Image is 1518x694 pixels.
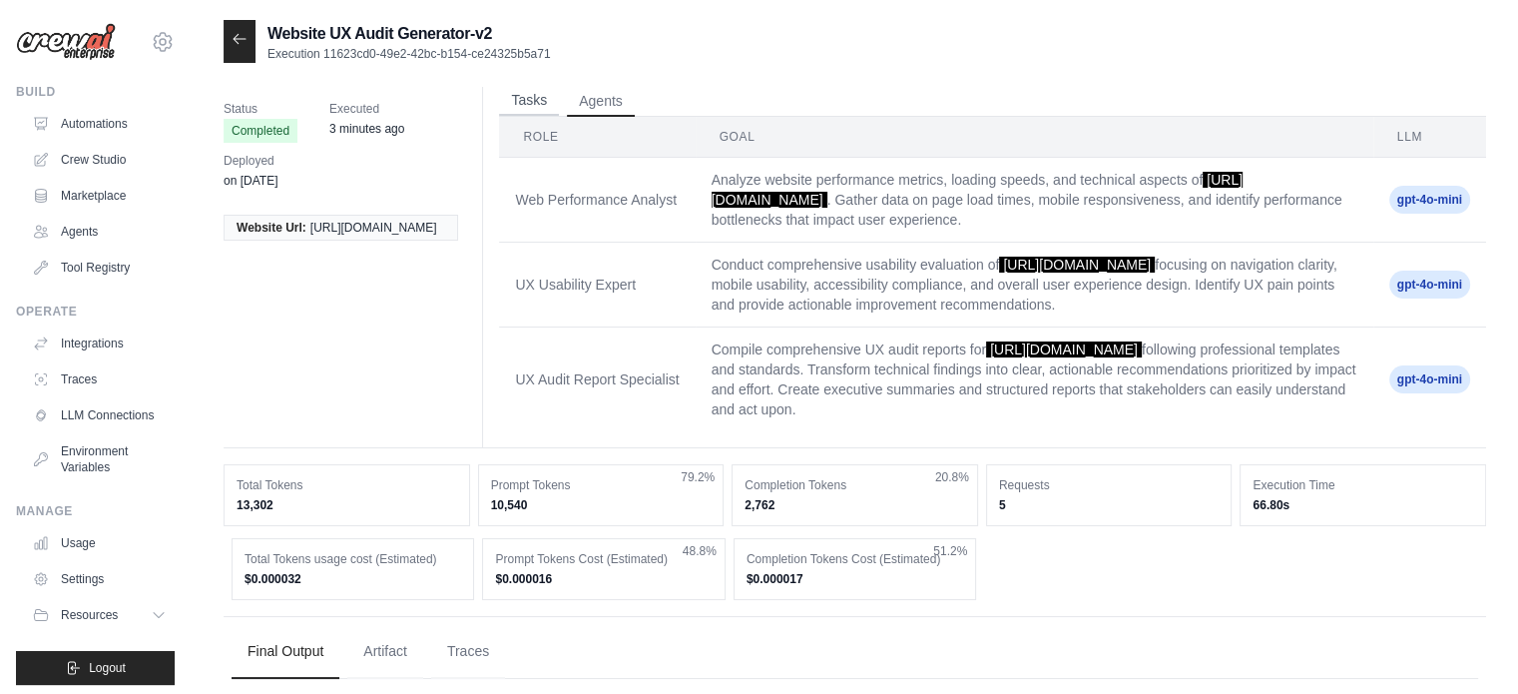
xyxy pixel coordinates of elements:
th: LLM [1373,117,1486,158]
th: Role [499,117,695,158]
div: Build [16,84,175,100]
span: 51.2% [933,543,967,559]
span: gpt-4o-mini [1389,271,1470,299]
time: September 18, 2025 at 06:17 PHT [329,122,404,136]
dd: $0.000016 [495,571,712,587]
a: Tool Registry [24,252,175,284]
span: gpt-4o-mini [1389,365,1470,393]
span: Website Url: [237,220,306,236]
div: Manage [16,503,175,519]
button: Tasks [499,86,559,116]
dd: 66.80s [1253,497,1473,513]
a: Integrations [24,328,175,359]
span: 20.8% [935,469,969,485]
button: Traces [431,625,505,679]
a: Usage [24,527,175,559]
span: [URL][DOMAIN_NAME] [310,220,437,236]
button: Agents [567,87,635,117]
span: gpt-4o-mini [1389,186,1470,214]
dt: Requests [999,477,1220,493]
button: Final Output [232,625,339,679]
td: UX Audit Report Specialist [499,328,695,432]
span: 48.8% [683,543,717,559]
span: Deployed [224,151,277,171]
dt: Completion Tokens Cost (Estimated) [747,551,963,567]
p: Execution 11623cd0-49e2-42bc-b154-ce24325b5a71 [267,46,551,62]
span: [URL][DOMAIN_NAME] [986,342,1142,357]
h2: Website UX Audit Generator-v2 [267,22,551,46]
a: Environment Variables [24,435,175,483]
span: [URL][DOMAIN_NAME] [999,257,1155,273]
a: Marketplace [24,180,175,212]
span: Status [224,99,297,119]
td: Compile comprehensive UX audit reports for following professional templates and standards. Transf... [696,328,1373,432]
dd: 2,762 [745,497,965,513]
dt: Prompt Tokens [491,477,712,493]
dd: 10,540 [491,497,712,513]
time: August 21, 2025 at 05:29 PHT [224,174,277,188]
a: Crew Studio [24,144,175,176]
div: Operate [16,304,175,320]
span: Logout [89,660,126,676]
td: Web Performance Analyst [499,158,695,243]
dd: 13,302 [237,497,457,513]
dd: 5 [999,497,1220,513]
td: Analyze website performance metrics, loading speeds, and technical aspects of . Gather data on pa... [696,158,1373,243]
span: 79.2% [681,469,715,485]
span: Resources [61,607,118,623]
dt: Total Tokens [237,477,457,493]
dd: $0.000017 [747,571,963,587]
iframe: Chat Widget [1418,598,1518,694]
dd: $0.000032 [245,571,461,587]
button: Artifact [347,625,423,679]
dt: Total Tokens usage cost (Estimated) [245,551,461,567]
a: LLM Connections [24,399,175,431]
td: UX Usability Expert [499,243,695,328]
span: Completed [224,119,297,143]
dt: Completion Tokens [745,477,965,493]
span: Executed [329,99,404,119]
a: Traces [24,363,175,395]
dt: Prompt Tokens Cost (Estimated) [495,551,712,567]
th: Goal [696,117,1373,158]
button: Logout [16,651,175,685]
a: Automations [24,108,175,140]
a: Settings [24,563,175,595]
a: Agents [24,216,175,248]
dt: Execution Time [1253,477,1473,493]
button: Resources [24,599,175,631]
img: Logo [16,23,116,61]
td: Conduct comprehensive usability evaluation of focusing on navigation clarity, mobile usability, a... [696,243,1373,328]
